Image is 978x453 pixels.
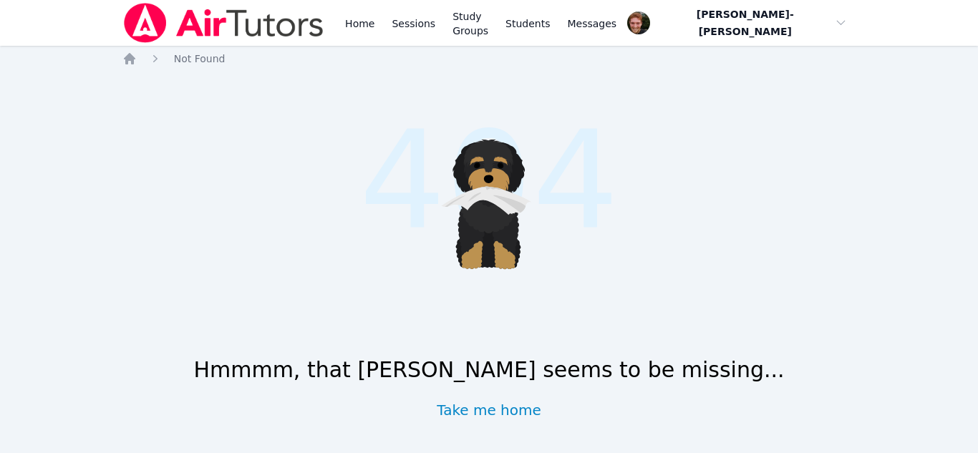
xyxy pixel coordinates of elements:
[122,3,325,43] img: Air Tutors
[359,79,619,283] span: 404
[174,53,226,64] span: Not Found
[568,16,617,31] span: Messages
[193,357,784,383] h1: Hmmmm, that [PERSON_NAME] seems to be missing...
[174,52,226,66] a: Not Found
[437,400,541,420] a: Take me home
[122,52,856,66] nav: Breadcrumb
